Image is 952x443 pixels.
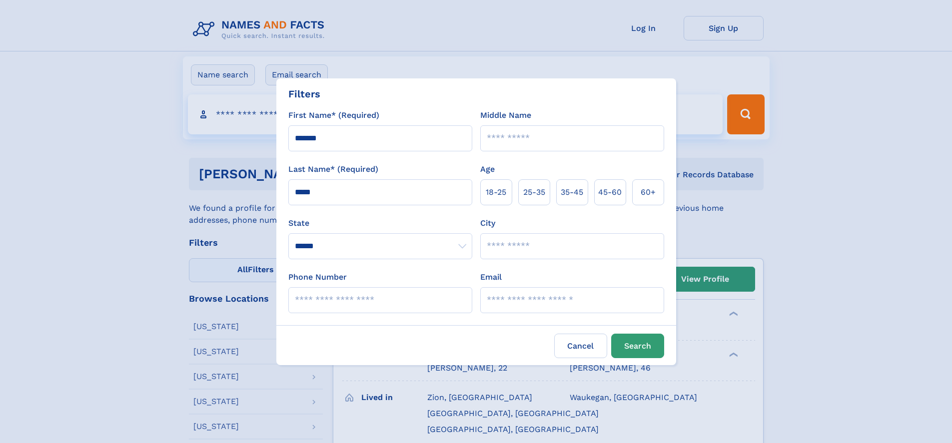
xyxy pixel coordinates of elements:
label: State [288,217,472,229]
span: 60+ [641,186,656,198]
label: Age [480,163,495,175]
span: 45‑60 [598,186,622,198]
label: Phone Number [288,271,347,283]
div: Filters [288,86,320,101]
label: First Name* (Required) [288,109,379,121]
label: Middle Name [480,109,531,121]
label: Cancel [554,334,607,358]
label: Last Name* (Required) [288,163,378,175]
label: Email [480,271,502,283]
button: Search [611,334,664,358]
span: 35‑45 [561,186,583,198]
span: 18‑25 [486,186,506,198]
span: 25‑35 [523,186,545,198]
label: City [480,217,495,229]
